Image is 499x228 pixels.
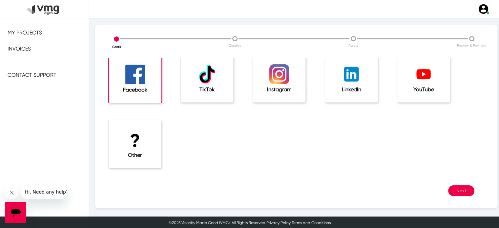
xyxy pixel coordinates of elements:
[8,30,42,36] span: My Projects
[5,202,26,223] iframe: Button to launch messaging window
[292,220,331,225] a: Terms and Conditions
[125,65,145,84] img: facebook_logo.png
[176,43,294,48] p: Creative
[266,220,291,225] a: Privacy Policy
[8,46,31,52] span: Invoices
[194,86,220,93] h5: TikTok
[410,86,437,93] h5: YouTube
[342,64,361,84] img: linkedin-40.png
[122,87,148,93] h5: Facebook
[21,185,67,199] iframe: Message from company
[266,86,292,93] h5: Instagram
[478,3,489,15] img: user
[414,64,433,84] img: YouTube-Play-01.png
[5,186,18,199] iframe: Close message
[4,5,47,10] span: Hi. Need any help?
[474,3,492,15] a: user
[57,44,176,49] p: Goals
[448,185,474,196] button: Next
[122,130,148,152] h1: ?
[8,72,56,78] span: Contact Support
[197,64,217,84] img: tiktok.png
[269,64,289,84] img: 2016_instagram_logo_new.png
[338,86,364,93] h5: LinkedIn
[122,152,148,158] h5: Other
[294,43,412,48] p: Assets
